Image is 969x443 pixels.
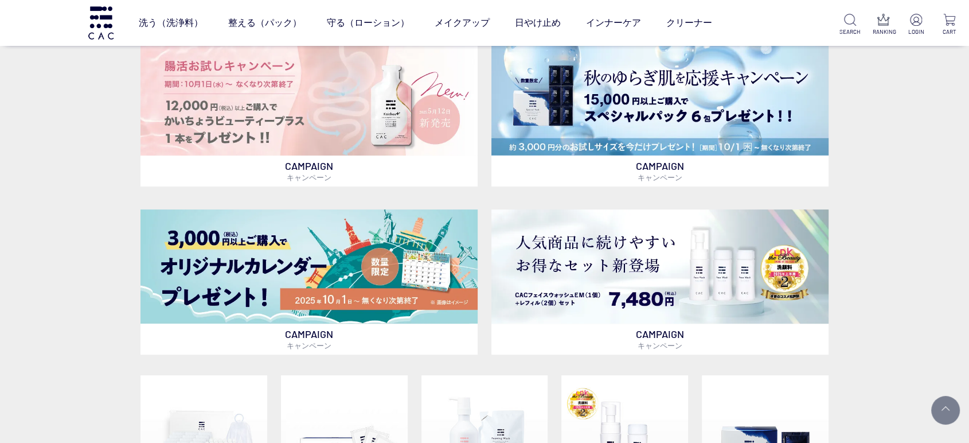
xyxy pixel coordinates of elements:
img: カレンダープレゼント [140,209,478,324]
img: tab_domain_overview_orange.svg [39,68,48,77]
p: CAMPAIGN [140,324,478,355]
p: LOGIN [905,28,927,36]
a: メイクアップ [435,7,490,39]
a: 腸活お試しキャンペーン 腸活お試しキャンペーン CAMPAIGNキャンペーン [140,41,478,186]
img: logo [87,6,115,39]
div: ドメイン概要 [52,69,96,76]
a: クリーナー [666,7,712,39]
a: カレンダープレゼント カレンダープレゼント CAMPAIGNキャンペーン [140,209,478,355]
p: SEARCH [839,28,861,36]
a: フェイスウォッシュ＋レフィル2個セット フェイスウォッシュ＋レフィル2個セット CAMPAIGNキャンペーン [491,209,829,355]
a: 守る（ローション） [327,7,409,39]
a: LOGIN [905,14,927,36]
p: CAMPAIGN [491,156,829,186]
p: CAMPAIGN [140,156,478,186]
img: フェイスウォッシュ＋レフィル2個セット [491,209,829,324]
p: CART [939,28,960,36]
a: 日やけ止め [515,7,561,39]
div: v 4.0.25 [32,18,56,28]
img: スペシャルパックお試しプレゼント [491,41,829,156]
a: CART [939,14,960,36]
span: キャンペーン [638,341,682,350]
a: RANKING [873,14,894,36]
p: CAMPAIGN [491,324,829,355]
a: 洗う（洗浄料） [139,7,203,39]
a: 整える（パック） [228,7,302,39]
p: RANKING [873,28,894,36]
img: website_grey.svg [18,30,28,40]
img: tab_keywords_by_traffic_grey.svg [120,68,130,77]
span: キャンペーン [638,173,682,182]
a: スペシャルパックお試しプレゼント スペシャルパックお試しプレゼント CAMPAIGNキャンペーン [491,41,829,186]
span: キャンペーン [287,173,331,182]
div: キーワード流入 [133,69,185,76]
img: logo_orange.svg [18,18,28,28]
div: ドメイン: [DOMAIN_NAME] [30,30,132,40]
span: キャンペーン [287,341,331,350]
a: SEARCH [839,14,861,36]
img: 腸活お試しキャンペーン [140,41,478,156]
a: インナーケア [586,7,641,39]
